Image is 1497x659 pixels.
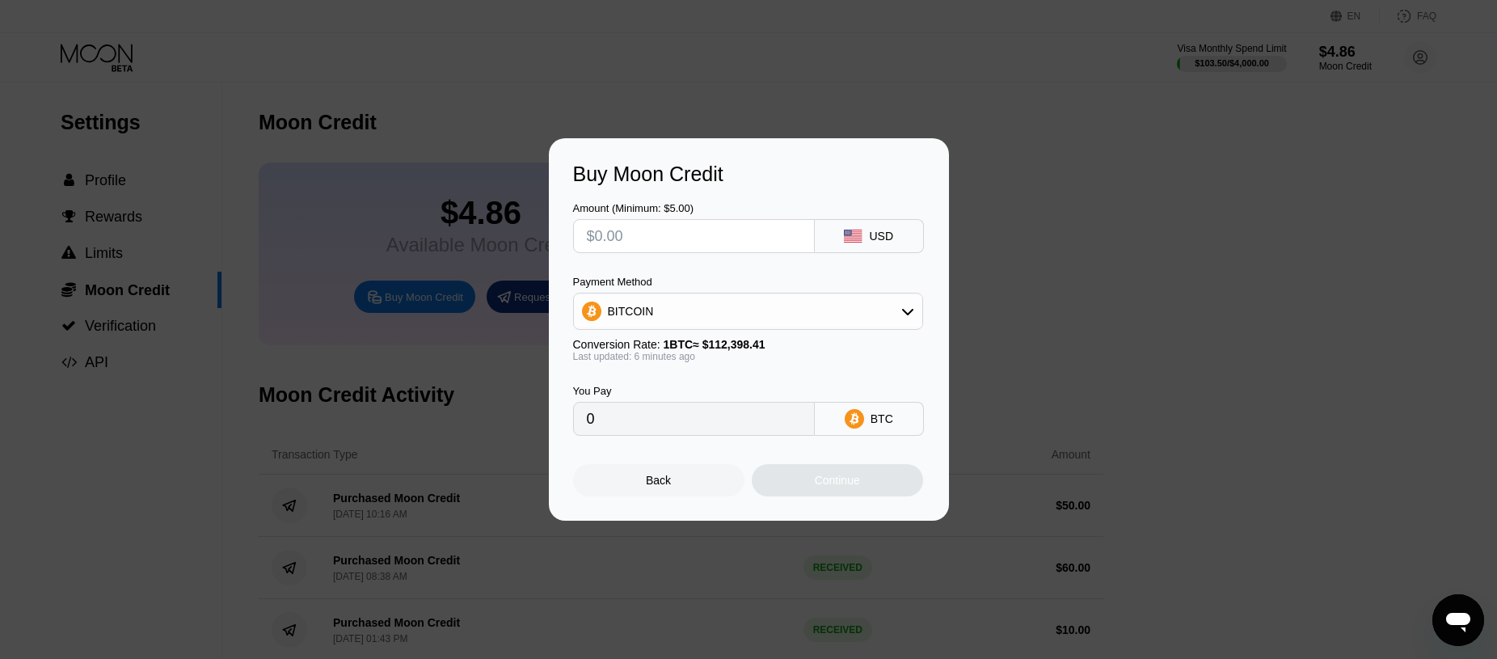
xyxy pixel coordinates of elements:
div: You Pay [573,385,815,397]
div: Last updated: 6 minutes ago [573,351,923,362]
div: Back [646,474,671,487]
div: Payment Method [573,276,923,288]
div: Buy Moon Credit [573,163,925,186]
div: Amount (Minimum: $5.00) [573,202,815,214]
iframe: Schaltfläche zum Öffnen des Messaging-Fensters [1432,594,1484,646]
div: Conversion Rate: [573,338,923,351]
div: BITCOIN [608,305,654,318]
span: 1 BTC ≈ $112,398.41 [664,338,765,351]
div: Back [573,464,744,496]
input: $0.00 [587,220,801,252]
div: USD [869,230,893,243]
div: BTC [871,412,893,425]
div: BITCOIN [574,295,922,327]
